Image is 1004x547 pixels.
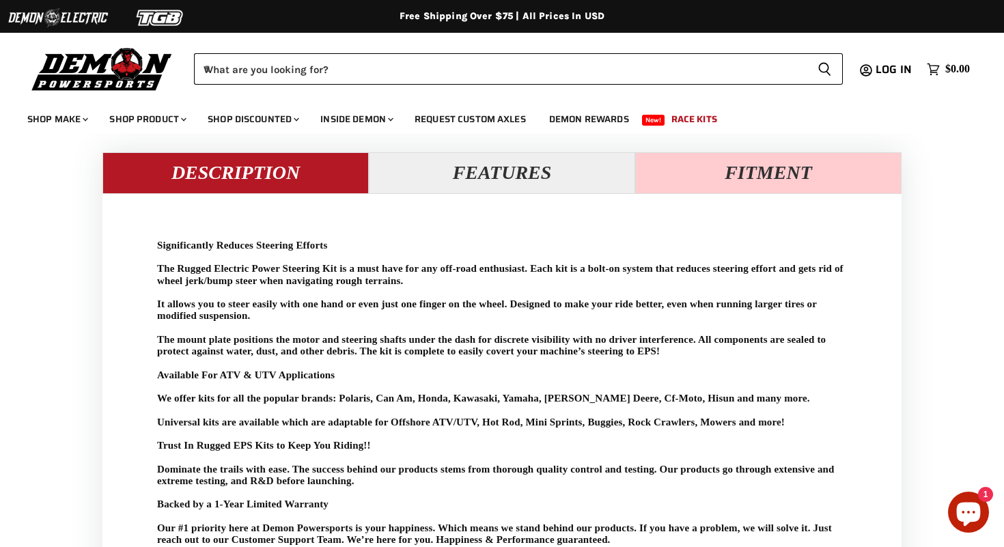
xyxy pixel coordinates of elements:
[661,105,727,133] a: Race Kits
[7,5,109,31] img: Demon Electric Logo 2
[157,240,847,546] p: Significantly Reduces Steering Efforts The Rugged Electric Power Steering Kit is a must have for ...
[920,59,977,79] a: $0.00
[17,100,966,133] ul: Main menu
[945,63,970,76] span: $0.00
[369,152,635,193] button: Features
[539,105,639,133] a: Demon Rewards
[635,152,902,193] button: Fitment
[944,492,993,536] inbox-online-store-chat: Shopify online store chat
[99,105,195,133] a: Shop Product
[310,105,402,133] a: Inside Demon
[194,53,807,85] input: When autocomplete results are available use up and down arrows to review and enter to select
[197,105,307,133] a: Shop Discounted
[869,64,920,76] a: Log in
[109,5,212,31] img: TGB Logo 2
[876,61,912,78] span: Log in
[27,44,177,93] img: Demon Powersports
[194,53,843,85] form: Product
[642,115,665,126] span: New!
[807,53,843,85] button: Search
[102,152,369,193] button: Description
[17,105,96,133] a: Shop Make
[404,105,536,133] a: Request Custom Axles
